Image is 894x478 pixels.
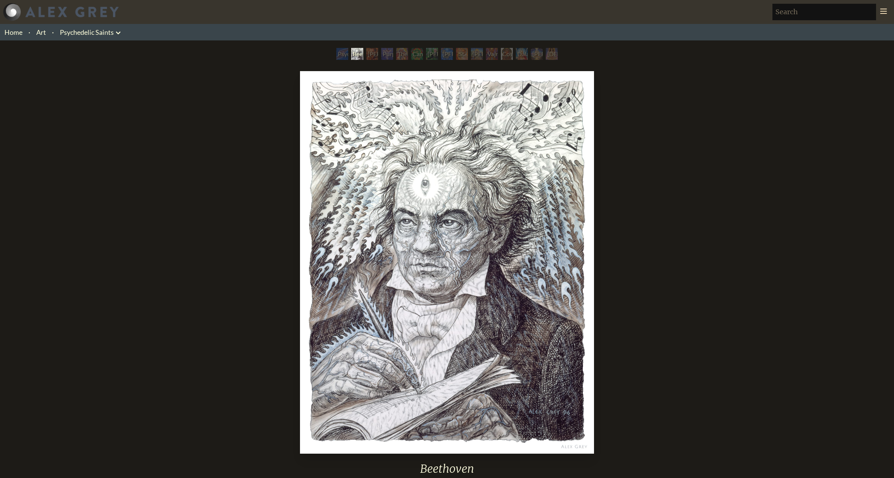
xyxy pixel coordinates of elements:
div: St. [PERSON_NAME] & The LSD Revelation Revolution [456,48,468,60]
div: [PERSON_NAME] [471,48,483,60]
div: Cosmic [DEMOGRAPHIC_DATA] [501,48,513,60]
div: [PERSON_NAME] [531,48,543,60]
div: [PERSON_NAME][US_STATE] - Hemp Farmer [426,48,438,60]
a: Home [4,28,22,36]
div: Vajra Guru [486,48,498,60]
div: Purple [DEMOGRAPHIC_DATA] [381,48,393,60]
div: Dalai Lama [516,48,528,60]
a: Psychedelic Saints [60,27,114,37]
div: Beethoven [351,48,363,60]
div: [PERSON_NAME] & the New Eleusis [441,48,453,60]
div: Cannabacchus [411,48,423,60]
div: Psychedelic Healing [336,48,348,60]
div: [DEMOGRAPHIC_DATA] [546,48,558,60]
a: Art [36,27,46,37]
input: Search [772,4,876,20]
li: · [49,24,57,40]
li: · [25,24,33,40]
img: Beethoven-1996-Alex-Grey-watermarked.jpg [300,71,594,454]
div: [PERSON_NAME] M.D., Cartographer of Consciousness [366,48,378,60]
div: The Shulgins and their Alchemical Angels [396,48,408,60]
